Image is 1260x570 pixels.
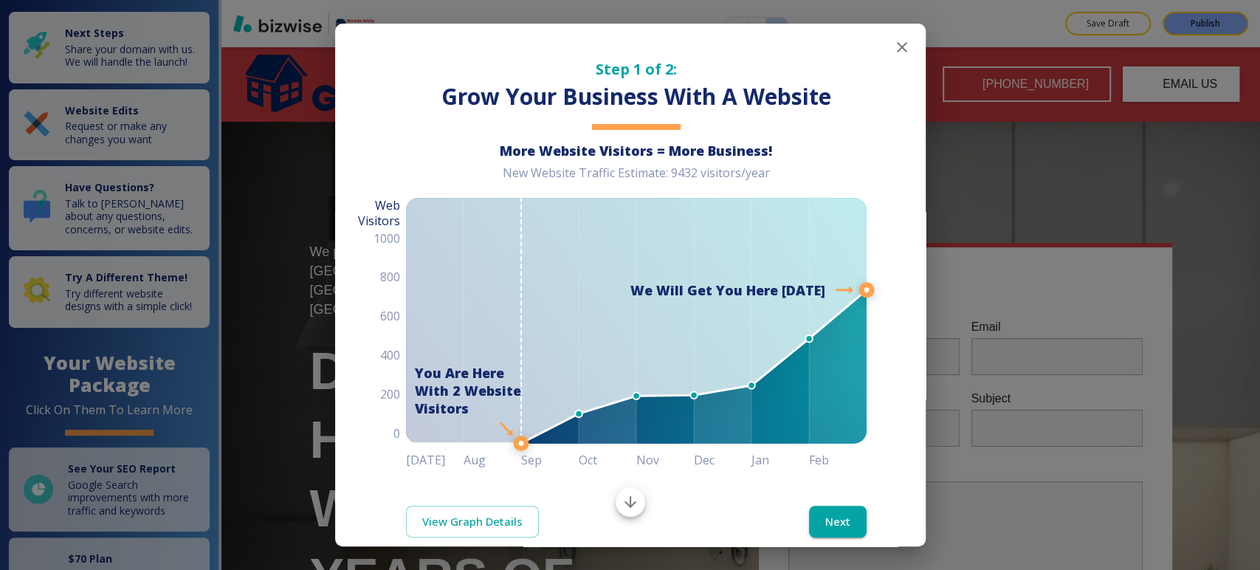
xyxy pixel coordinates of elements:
h6: Dec [694,450,751,470]
h6: [DATE] [406,450,464,470]
a: View Graph Details [406,506,539,537]
div: New Website Traffic Estimate: 9432 visitors/year [406,165,867,193]
h3: Grow Your Business With A Website [406,82,867,112]
h5: Step 1 of 2: [406,59,867,79]
h6: Sep [521,450,579,470]
h6: Nov [636,450,694,470]
h6: Jan [751,450,809,470]
h6: More Website Visitors = More Business! [406,142,867,159]
h6: Feb [809,450,867,470]
button: Scroll to bottom [616,487,645,517]
button: Next [809,506,867,537]
h6: Aug [464,450,521,470]
h6: Oct [579,450,636,470]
